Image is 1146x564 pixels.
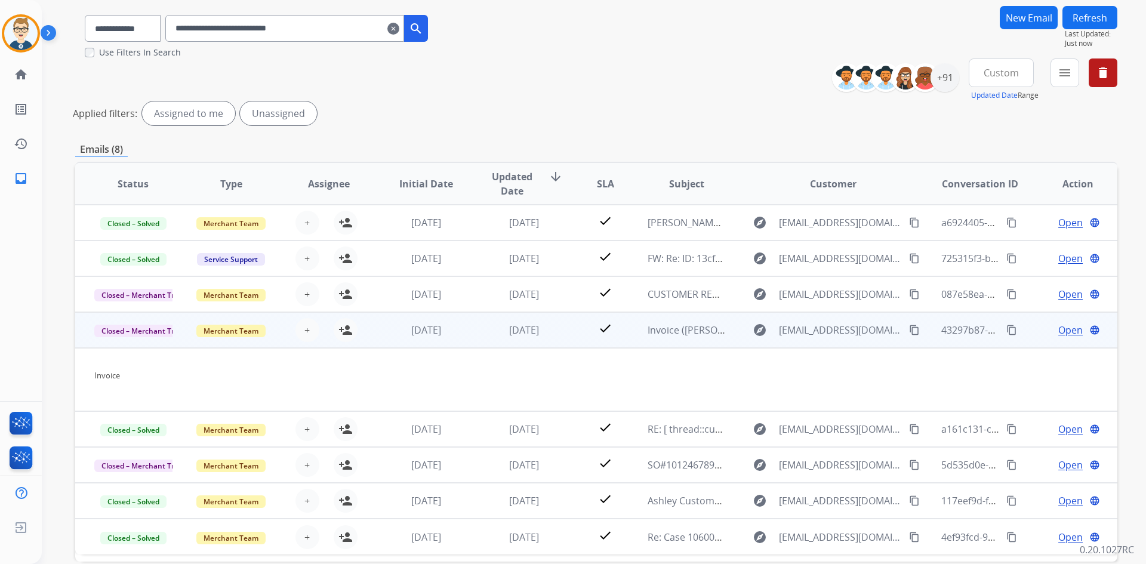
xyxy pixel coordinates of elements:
[338,494,353,508] mat-icon: person_add
[304,422,310,436] span: +
[196,532,266,544] span: Merchant Team
[1058,215,1083,230] span: Open
[14,171,28,186] mat-icon: inbox
[14,137,28,151] mat-icon: history
[971,90,1039,100] span: Range
[295,246,319,270] button: +
[648,458,973,471] span: SO#1012467890 [PERSON_NAME] [ thread::JmsnM1TWA2CYj5RTnl4k_zk:: ]
[94,370,120,381] span: Invoice
[753,323,767,337] mat-icon: explore
[509,288,539,301] span: [DATE]
[338,251,353,266] mat-icon: person_add
[909,460,920,470] mat-icon: content_copy
[598,528,612,543] mat-icon: check
[196,325,266,337] span: Merchant Team
[1089,495,1100,506] mat-icon: language
[941,531,1122,544] span: 4ef93fcd-97e3-447b-bb9e-dcc174e63126
[941,252,1119,265] span: 725315f3-bafe-4f77-99ca-44cd56b2e346
[1006,217,1017,228] mat-icon: content_copy
[196,217,266,230] span: Merchant Team
[1006,325,1017,335] mat-icon: content_copy
[598,321,612,335] mat-icon: check
[753,251,767,266] mat-icon: explore
[1006,460,1017,470] mat-icon: content_copy
[1065,39,1117,48] span: Just now
[240,101,317,125] div: Unassigned
[196,495,266,508] span: Merchant Team
[753,422,767,436] mat-icon: explore
[779,215,902,230] span: [EMAIL_ADDRESS][DOMAIN_NAME]
[411,288,441,301] span: [DATE]
[94,289,204,301] span: Closed – Merchant Transfer
[4,17,38,50] img: avatar
[338,287,353,301] mat-icon: person_add
[509,494,539,507] span: [DATE]
[909,424,920,434] mat-icon: content_copy
[909,532,920,543] mat-icon: content_copy
[779,251,902,266] span: [EMAIL_ADDRESS][DOMAIN_NAME]
[598,492,612,506] mat-icon: check
[1058,422,1083,436] span: Open
[1006,289,1017,300] mat-icon: content_copy
[197,253,265,266] span: Service Support
[295,417,319,441] button: +
[411,323,441,337] span: [DATE]
[509,252,539,265] span: [DATE]
[753,215,767,230] mat-icon: explore
[94,460,204,472] span: Closed – Merchant Transfer
[549,169,563,184] mat-icon: arrow_downward
[196,289,266,301] span: Merchant Team
[1006,532,1017,543] mat-icon: content_copy
[100,495,167,508] span: Closed – Solved
[100,217,167,230] span: Closed – Solved
[909,217,920,228] mat-icon: content_copy
[753,458,767,472] mat-icon: explore
[941,494,1117,507] span: 117eef9d-f9d3-407f-a6cd-ab635d68c2f0
[1089,424,1100,434] mat-icon: language
[295,318,319,342] button: +
[779,494,902,508] span: [EMAIL_ADDRESS][DOMAIN_NAME]
[941,458,1123,471] span: 5d535d0e-c7a7-4e6a-b9f4-c1ea7ecd1d3c
[14,67,28,82] mat-icon: home
[295,489,319,513] button: +
[295,525,319,549] button: +
[196,424,266,436] span: Merchant Team
[1089,253,1100,264] mat-icon: language
[94,325,204,337] span: Closed – Merchant Transfer
[941,323,1122,337] span: 43297b87-a0b2-4160-bb8c-12c11df1ef65
[941,216,1125,229] span: a6924405-d333-4a84-a022-0aa3c5208aa6
[779,422,902,436] span: [EMAIL_ADDRESS][DOMAIN_NAME]
[1000,6,1058,29] button: New Email
[648,288,1008,301] span: CUSTOMER REQUEST - [PERSON_NAME] [ thread::LdVVDwFGANiUfXDLBw5Hbjk:: ]
[598,214,612,228] mat-icon: check
[648,323,762,337] span: Invoice ([PERSON_NAME])
[308,177,350,191] span: Assignee
[338,422,353,436] mat-icon: person_add
[411,423,441,436] span: [DATE]
[73,106,137,121] p: Applied filters:
[909,325,920,335] mat-icon: content_copy
[1058,251,1083,266] span: Open
[220,177,242,191] span: Type
[941,288,1119,301] span: 087e58ea-d9fe-48d1-afd9-504c99d1caf4
[509,531,539,544] span: [DATE]
[304,287,310,301] span: +
[598,420,612,434] mat-icon: check
[1096,66,1110,80] mat-icon: delete
[99,47,181,58] label: Use Filters In Search
[509,323,539,337] span: [DATE]
[1058,66,1072,80] mat-icon: menu
[1006,495,1017,506] mat-icon: content_copy
[909,495,920,506] mat-icon: content_copy
[648,423,831,436] span: RE: [ thread::cumUzXzDCc-3B7lucYJlPzk:: ]
[984,70,1019,75] span: Custom
[779,530,902,544] span: [EMAIL_ADDRESS][DOMAIN_NAME]
[1058,287,1083,301] span: Open
[196,460,266,472] span: Merchant Team
[411,494,441,507] span: [DATE]
[75,142,128,157] p: Emails (8)
[411,252,441,265] span: [DATE]
[1006,424,1017,434] mat-icon: content_copy
[909,253,920,264] mat-icon: content_copy
[295,282,319,306] button: +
